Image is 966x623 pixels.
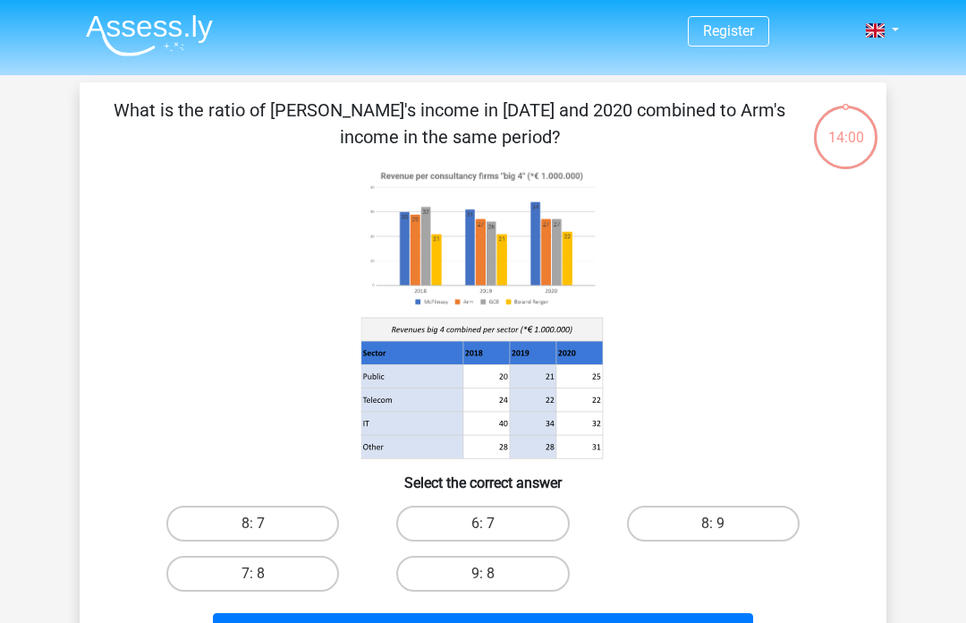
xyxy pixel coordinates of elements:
[396,506,569,542] label: 6: 7
[812,104,879,149] div: 14:00
[703,22,754,39] a: Register
[86,14,213,56] img: Assessly
[166,556,339,592] label: 7: 8
[627,506,800,542] label: 8: 9
[396,556,569,592] label: 9: 8
[108,460,858,491] h6: Select the correct answer
[166,506,339,542] label: 8: 7
[108,97,791,150] p: What is the ratio of [PERSON_NAME]'s income in [DATE] and 2020 combined to Arm's income in the sa...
